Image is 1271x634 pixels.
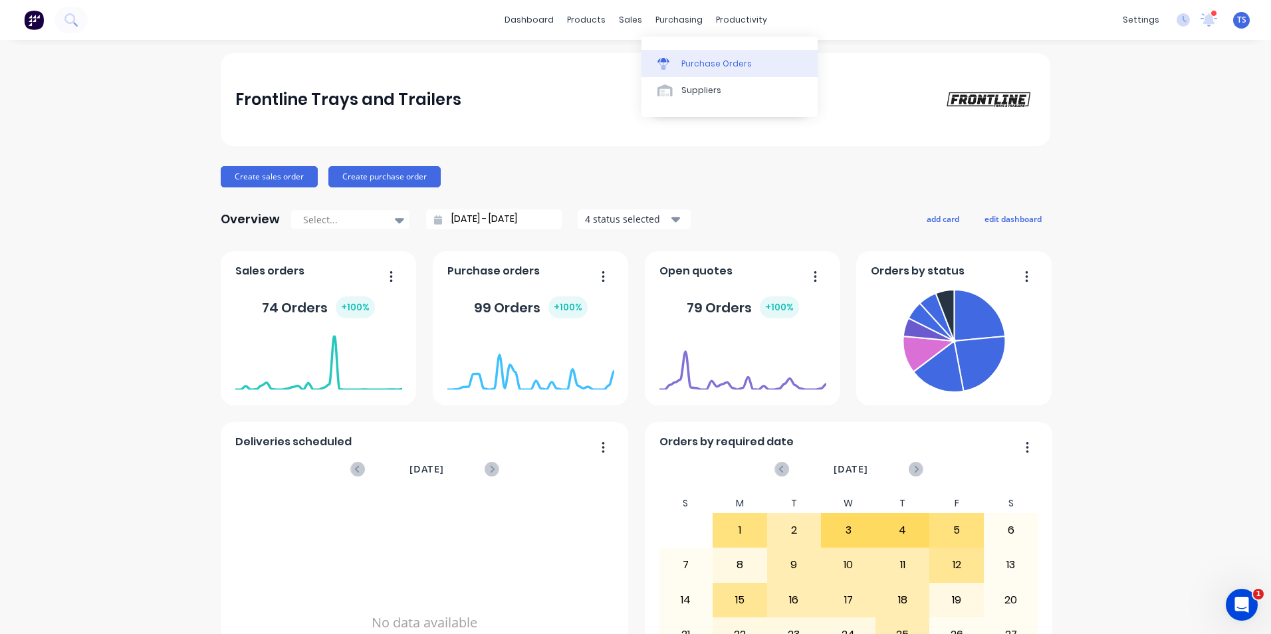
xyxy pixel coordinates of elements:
div: products [560,10,612,30]
a: dashboard [498,10,560,30]
div: Overview [221,206,280,233]
div: 17 [822,583,875,617]
div: 5 [930,514,983,547]
div: M [713,494,767,513]
span: Open quotes [659,263,733,279]
span: 1 [1253,589,1264,599]
div: sales [612,10,649,30]
div: 3 [822,514,875,547]
div: 79 Orders [687,296,799,318]
button: Create sales order [221,166,318,187]
div: 4 [876,514,929,547]
span: [DATE] [834,462,868,476]
div: 10 [822,548,875,581]
button: 4 status selected [578,209,691,229]
div: 14 [659,583,713,617]
div: Suppliers [681,84,721,96]
div: T [767,494,822,513]
div: F [929,494,984,513]
span: Purchase orders [447,263,540,279]
div: 2 [768,514,821,547]
div: W [821,494,875,513]
div: S [659,494,713,513]
div: S [984,494,1038,513]
div: 15 [713,583,766,617]
div: 16 [768,583,821,617]
span: Sales orders [235,263,304,279]
span: Deliveries scheduled [235,434,352,450]
div: 6 [984,514,1038,547]
button: edit dashboard [976,210,1050,227]
div: purchasing [649,10,709,30]
div: 13 [984,548,1038,581]
div: 12 [930,548,983,581]
span: TS [1237,14,1246,26]
div: 74 Orders [262,296,375,318]
img: Factory [24,10,44,30]
a: Suppliers [641,77,818,104]
div: T [875,494,930,513]
div: 9 [768,548,821,581]
div: Purchase Orders [681,58,752,70]
span: [DATE] [409,462,444,476]
button: add card [918,210,968,227]
button: Create purchase order [328,166,441,187]
div: + 100 % [336,296,375,318]
img: Frontline Trays and Trailers [943,89,1036,110]
div: 20 [984,583,1038,617]
div: 1 [713,514,766,547]
div: 4 status selected [585,212,669,226]
a: Purchase Orders [641,50,818,76]
div: 11 [876,548,929,581]
div: 18 [876,583,929,617]
iframe: Intercom live chat [1226,589,1258,621]
div: 8 [713,548,766,581]
div: + 100 % [760,296,799,318]
div: settings [1116,10,1166,30]
div: Frontline Trays and Trailers [235,86,461,113]
div: 19 [930,583,983,617]
span: Orders by status [871,263,965,279]
div: + 100 % [548,296,588,318]
div: 99 Orders [474,296,588,318]
div: productivity [709,10,774,30]
div: 7 [659,548,713,581]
